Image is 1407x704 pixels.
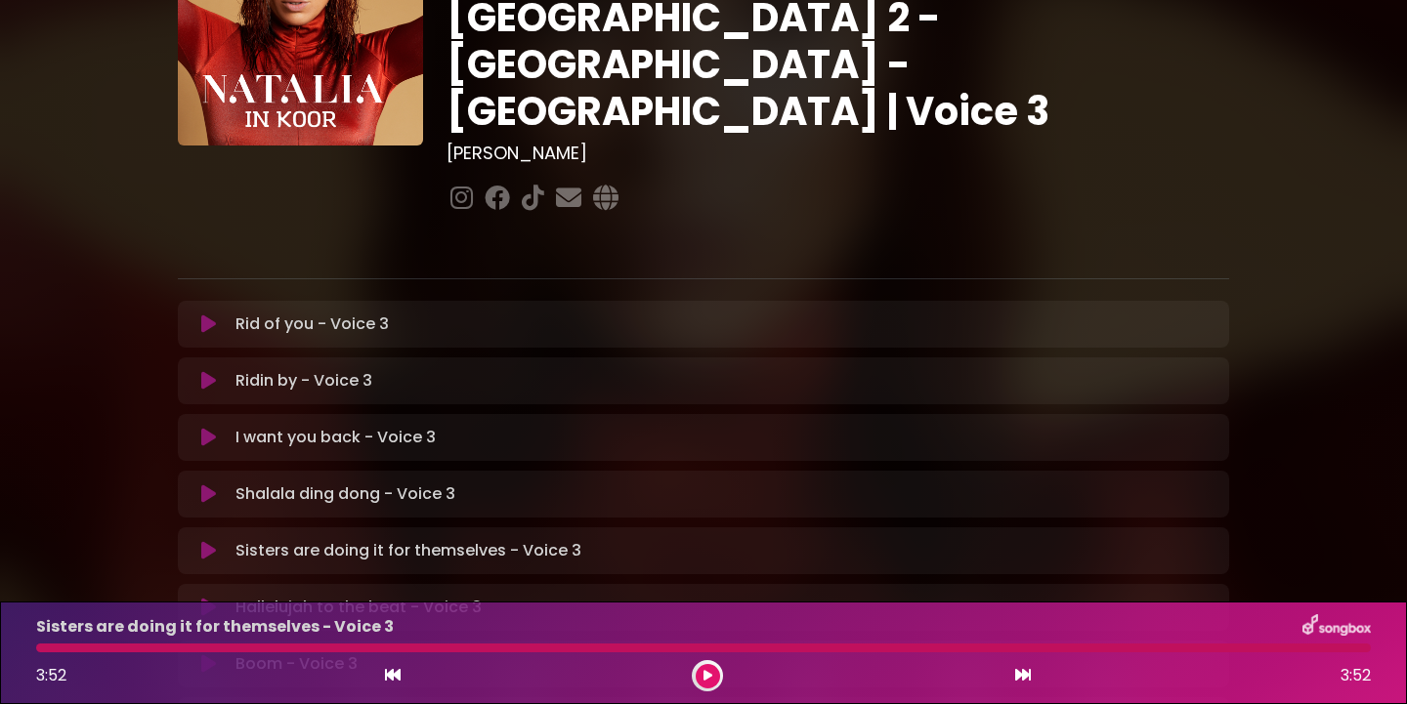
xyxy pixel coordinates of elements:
span: 3:52 [1341,664,1371,687]
p: Sisters are doing it for themselves - Voice 3 [235,539,581,562]
p: Rid of you - Voice 3 [235,312,389,336]
p: Hallelujah to the beat - Voice 3 [235,596,482,619]
img: songbox-logo-white.png [1302,614,1371,640]
p: I want you back - Voice 3 [235,426,436,449]
p: Sisters are doing it for themselves - Voice 3 [36,615,394,639]
h3: [PERSON_NAME] [447,143,1229,164]
span: 3:52 [36,664,66,686]
p: Shalala ding dong - Voice 3 [235,482,455,506]
p: Ridin by - Voice 3 [235,369,372,393]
